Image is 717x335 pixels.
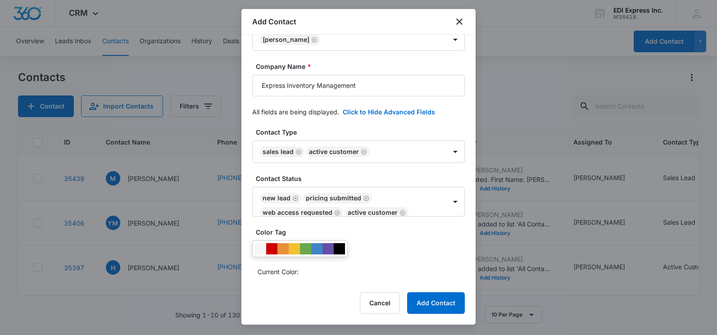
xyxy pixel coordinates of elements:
[256,62,468,71] label: Company Name
[306,195,361,201] div: Pricing Submitted
[252,107,339,117] p: All fields are being displayed.
[309,149,359,155] div: Active Customer
[252,75,465,96] input: Company Name
[258,267,299,276] p: Current Color:
[290,195,299,201] div: Remove New Lead
[277,243,289,254] div: #e69138
[407,292,465,314] button: Add Contact
[266,243,277,254] div: #CC0000
[263,209,332,216] div: Web Access Requested
[252,16,296,27] h1: Add Contact
[343,107,435,117] button: Click to Hide Advanced Fields
[263,149,294,155] div: Sales Lead
[300,243,311,254] div: #6aa84f
[332,209,340,216] div: Remove Web Access Requested
[289,243,300,254] div: #f1c232
[309,36,318,43] div: Remove Marisha Hollis
[334,243,345,254] div: #000000
[359,149,367,155] div: Remove Active Customer
[361,195,369,201] div: Remove Pricing Submitted
[294,149,302,155] div: Remove Sales Lead
[311,243,322,254] div: #3d85c6
[263,36,309,43] div: [PERSON_NAME]
[263,195,290,201] div: New Lead
[454,16,465,27] button: close
[322,243,334,254] div: #674ea7
[398,209,406,216] div: Remove Active Customer
[256,127,468,137] label: Contact Type
[348,209,398,216] div: Active Customer
[256,174,468,183] label: Contact Status
[256,227,468,237] label: Color Tag
[360,292,400,314] button: Cancel
[255,243,266,254] div: #F6F6F6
